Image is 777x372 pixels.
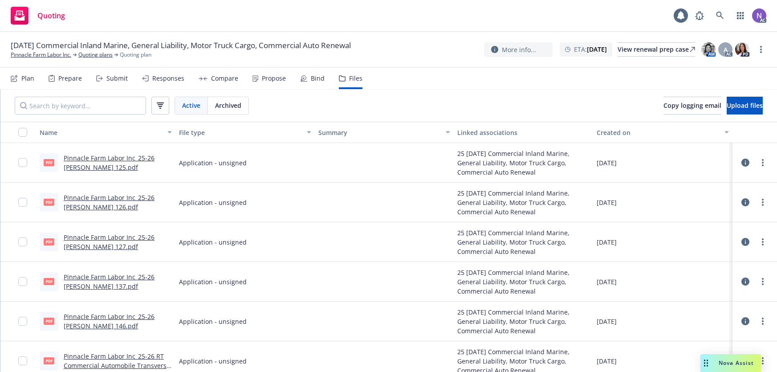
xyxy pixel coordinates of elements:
input: Toggle Row Selected [18,198,27,207]
span: A [724,45,728,54]
a: Pinnacle Farm Labor Inc_25-26 [PERSON_NAME] 137.pdf [64,273,155,290]
span: pdf [44,357,54,364]
img: photo [752,8,766,23]
span: Application - unsigned [179,356,247,366]
div: Drag to move [700,354,712,372]
span: Application - unsigned [179,198,247,207]
a: more [757,157,768,168]
img: photo [701,42,716,57]
a: more [757,237,768,247]
a: more [757,356,768,366]
input: Select all [18,128,27,137]
a: Pinnacle Farm Labor Inc_25-26 [PERSON_NAME] 146.pdf [64,312,155,330]
button: Nova Assist [700,354,761,372]
span: Archived [215,101,241,110]
button: File type [175,122,315,143]
a: more [757,316,768,327]
a: Switch app [732,7,749,25]
div: File type [179,128,301,137]
div: Submit [106,75,128,82]
button: More info... [484,42,553,57]
input: Toggle Row Selected [18,158,27,167]
button: Linked associations [454,122,593,143]
a: Pinnacle Farm Labor Inc_25-26 [PERSON_NAME] 125.pdf [64,154,155,172]
div: Linked associations [457,128,590,137]
div: 25 [DATE] Commercial Inland Marine, General Liability, Motor Truck Cargo, Commercial Auto Renewal [457,228,590,256]
span: Application - unsigned [179,237,247,247]
span: Nova Assist [719,359,754,367]
input: Toggle Row Selected [18,317,27,326]
a: Report a Bug [691,7,708,25]
a: Quoting [7,3,69,28]
span: Active [182,101,200,110]
a: more [757,197,768,208]
div: 25 [DATE] Commercial Inland Marine, General Liability, Motor Truck Cargo, Commercial Auto Renewal [457,149,590,177]
img: photo [735,42,749,57]
a: Search [711,7,729,25]
span: More info... [502,45,536,54]
span: [DATE] [597,198,617,207]
span: Copy logging email [663,101,721,110]
span: pdf [44,199,54,205]
input: Search by keyword... [15,97,146,114]
div: Files [349,75,362,82]
button: Upload files [727,97,763,114]
a: Pinnacle Farm Labor Inc. [11,51,71,59]
span: Application - unsigned [179,158,247,168]
a: View renewal prep case [618,42,695,57]
a: Pinnacle Farm Labor Inc_25-26 [PERSON_NAME] 126.pdf [64,193,155,211]
button: Summary [315,122,454,143]
strong: [DATE] [587,45,607,53]
span: Quoting plan [120,51,151,59]
div: Compare [211,75,238,82]
span: pdf [44,238,54,245]
span: pdf [44,159,54,166]
input: Toggle Row Selected [18,237,27,246]
span: [DATE] Commercial Inland Marine, General Liability, Motor Truck Cargo, Commercial Auto Renewal [11,40,351,51]
div: 25 [DATE] Commercial Inland Marine, General Liability, Motor Truck Cargo, Commercial Auto Renewal [457,188,590,217]
div: Name [40,128,162,137]
input: Toggle Row Selected [18,356,27,365]
div: Bind [311,75,325,82]
button: Name [36,122,175,143]
span: pdf [44,278,54,285]
span: [DATE] [597,317,617,326]
a: Quoting plans [78,51,113,59]
div: Created on [597,128,719,137]
div: 25 [DATE] Commercial Inland Marine, General Liability, Motor Truck Cargo, Commercial Auto Renewal [457,268,590,296]
div: View renewal prep case [618,43,695,56]
input: Toggle Row Selected [18,277,27,286]
div: Responses [152,75,184,82]
span: ETA : [574,45,607,54]
span: Quoting [37,12,65,19]
span: Application - unsigned [179,317,247,326]
button: Copy logging email [663,97,721,114]
a: more [756,44,766,55]
a: more [757,276,768,287]
div: Propose [262,75,286,82]
div: 25 [DATE] Commercial Inland Marine, General Liability, Motor Truck Cargo, Commercial Auto Renewal [457,307,590,335]
span: pdf [44,318,54,324]
div: Prepare [58,75,82,82]
button: Created on [593,122,732,143]
span: [DATE] [597,237,617,247]
span: [DATE] [597,277,617,286]
span: [DATE] [597,356,617,366]
span: Application - unsigned [179,277,247,286]
div: Plan [21,75,34,82]
div: Summary [318,128,441,137]
span: Upload files [727,101,763,110]
a: Pinnacle Farm Labor Inc_25-26 [PERSON_NAME] 127.pdf [64,233,155,251]
span: [DATE] [597,158,617,168]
